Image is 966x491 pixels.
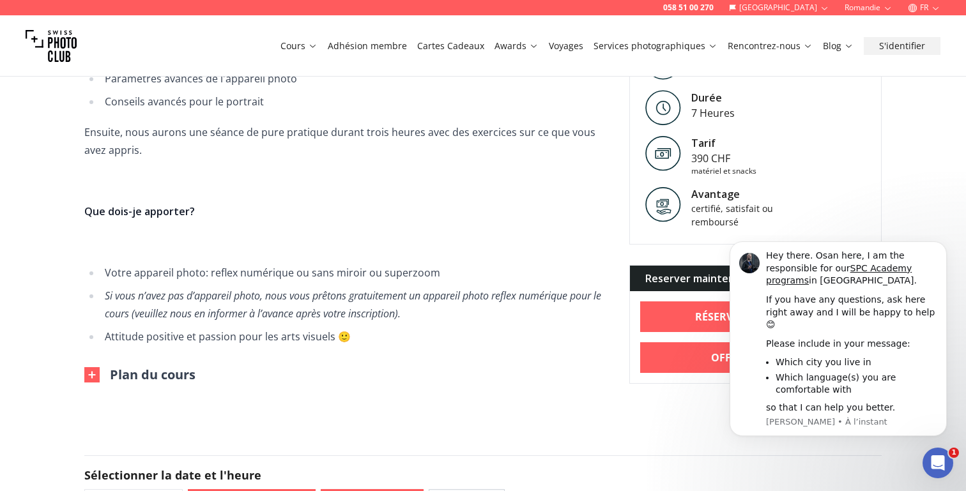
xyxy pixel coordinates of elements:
a: RÉSERVEZ MAINTENANT [640,301,871,332]
img: Outline Close [84,367,100,382]
a: Voyages [549,40,583,52]
li: Conseils avancés pour le portrait [101,93,609,110]
li: Attitude positive et passion pour les arts visuels 🙂 [101,328,609,345]
a: Awards [494,40,539,52]
img: Avantage [645,186,681,222]
iframe: Intercom live chat [923,448,953,478]
div: matériel et snacks [691,166,756,176]
iframe: Intercom notifications message [710,235,966,457]
img: Level [645,90,681,125]
button: Blog [818,37,859,55]
a: Rencontrez-nous [728,40,813,52]
button: Cartes Cadeaux [412,37,489,55]
div: Reserver maintenant [630,266,881,291]
button: Services photographiques [588,37,723,55]
button: Plan du cours [84,366,195,384]
a: Adhésion membre [328,40,407,52]
em: Si vous n’avez pas d’appareil photo, nous vous prêtons gratuitement un appareil photo reflex numé... [105,289,601,321]
a: Offrir ce cours [640,342,871,373]
img: Tarif [645,135,681,171]
button: Awards [489,37,544,55]
p: Ensuite, nous aurons une séance de pure pratique durant trois heures avec des exercices sur ce qu... [84,123,609,159]
button: S'identifier [864,37,940,55]
b: RÉSERVEZ MAINTENANT [695,309,816,324]
a: Services photographiques [594,40,717,52]
strong: Que dois-je apporter? [84,204,195,218]
button: Rencontrez-nous [723,37,818,55]
a: Cartes Cadeaux [417,40,484,52]
li: Paramètres avancés de l'appareil photo [101,70,609,87]
button: Voyages [544,37,588,55]
h2: Sélectionner la date et l'heure [84,466,882,484]
a: Cours [280,40,318,52]
div: 7 Heures [691,105,735,121]
div: Tarif [691,135,756,151]
button: Adhésion membre [323,37,412,55]
div: certifié, satisfait ou remboursé [691,202,800,229]
a: 058 51 00 270 [663,3,714,13]
li: Votre appareil photo: reflex numérique ou sans miroir ou superzoom [101,264,609,282]
button: Cours [275,37,323,55]
a: Blog [823,40,854,52]
div: Durée [691,90,735,105]
span: 1 [949,448,959,458]
div: Avantage [691,186,800,202]
img: Swiss photo club [26,20,77,72]
div: 390 CHF [691,151,756,166]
